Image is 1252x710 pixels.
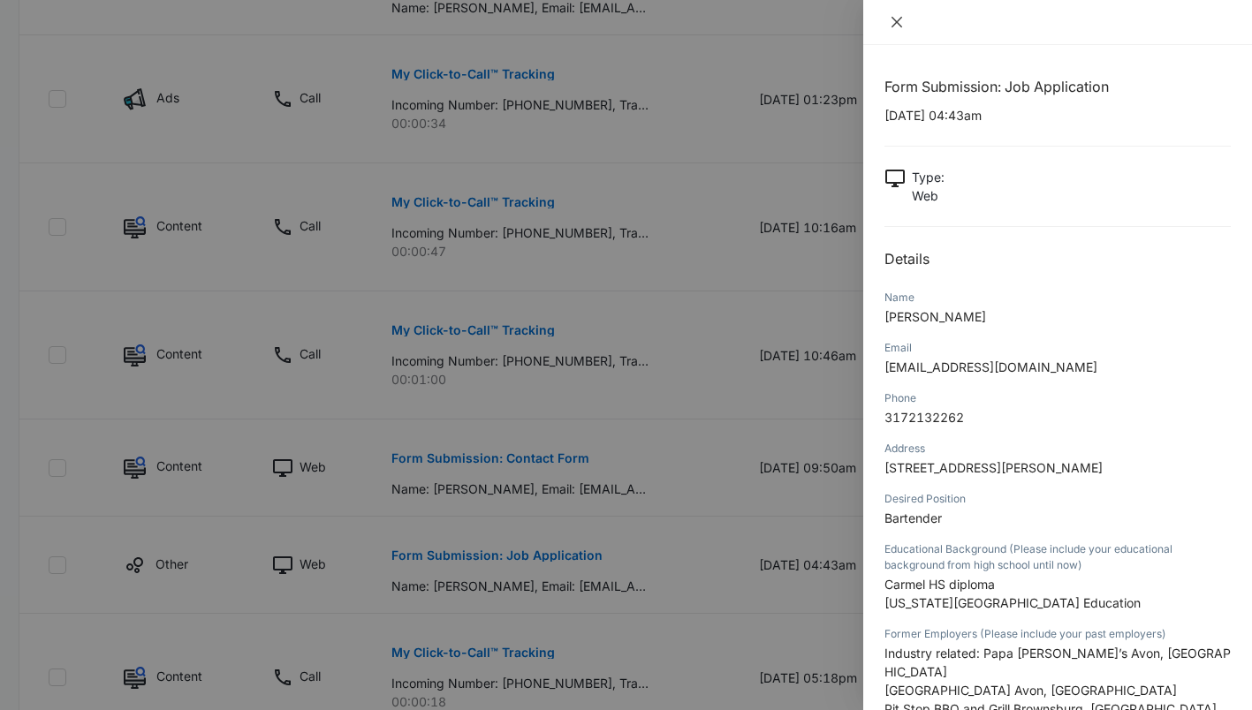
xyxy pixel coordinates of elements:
div: Former Employers (Please include your past employers) [884,626,1231,642]
div: Desired Position [884,491,1231,507]
span: close [890,15,904,29]
span: [EMAIL_ADDRESS][DOMAIN_NAME] [884,359,1097,374]
div: Address [884,441,1231,457]
div: Phone [884,390,1231,406]
h2: Details [884,248,1231,269]
div: Educational Background (Please include your educational background from high school until now) [884,541,1231,573]
span: 3172132262 [884,410,964,425]
div: Name [884,290,1231,306]
h1: Form Submission: Job Application [884,76,1231,97]
span: Bartender [884,510,942,525]
p: Type : [912,168,945,186]
button: Close [884,14,909,30]
span: [US_STATE][GEOGRAPHIC_DATA] Education [884,595,1141,610]
div: Email [884,340,1231,356]
p: Web [912,186,945,205]
span: [GEOGRAPHIC_DATA] Avon, [GEOGRAPHIC_DATA] [884,683,1177,698]
span: [STREET_ADDRESS][PERSON_NAME] [884,460,1103,475]
span: Carmel HS diploma [884,577,995,592]
p: [DATE] 04:43am [884,106,1231,125]
span: Industry related: Papa [PERSON_NAME]’s Avon, [GEOGRAPHIC_DATA] [884,646,1231,679]
span: [PERSON_NAME] [884,309,986,324]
